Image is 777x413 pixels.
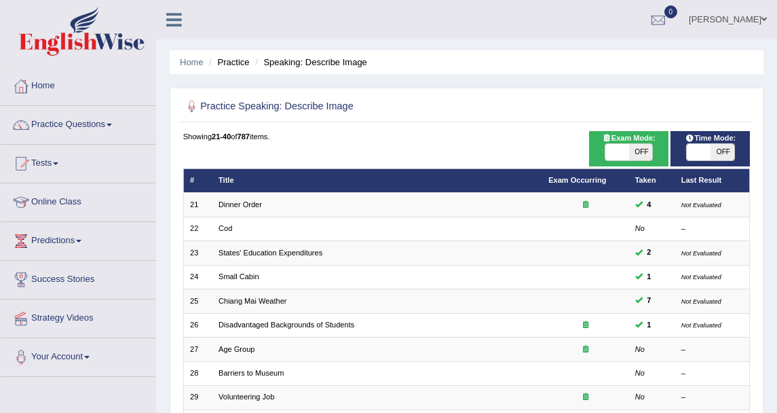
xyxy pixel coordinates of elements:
[1,222,155,256] a: Predictions
[681,223,743,234] div: –
[635,393,645,401] em: No
[681,321,721,329] small: Not Evaluated
[643,199,656,211] span: You can still take this question
[597,132,660,145] span: Exam Mode:
[183,289,212,313] td: 25
[219,297,287,305] a: Chiang Mai Weather
[1,261,155,295] a: Success Stories
[643,247,656,259] span: You can still take this question
[635,224,645,232] em: No
[629,144,653,160] span: OFF
[183,241,212,265] td: 23
[643,271,656,283] span: You can still take this question
[681,249,721,257] small: Not Evaluated
[635,345,645,353] em: No
[252,56,367,69] li: Speaking: Describe Image
[548,176,606,184] a: Exam Occurring
[681,298,721,305] small: Not Evaluated
[183,313,212,337] td: 26
[681,273,721,281] small: Not Evaluated
[664,5,678,18] span: 0
[681,344,743,355] div: –
[589,131,668,166] div: Show exams occurring in exams
[548,200,622,211] div: Exam occurring question
[643,295,656,307] span: You can still take this question
[219,200,262,209] a: Dinner Order
[548,344,622,355] div: Exam occurring question
[183,168,212,192] th: #
[643,319,656,331] span: You can still take this question
[212,132,231,141] b: 21-40
[675,168,750,192] th: Last Result
[681,132,740,145] span: Time Mode:
[1,300,155,334] a: Strategy Videos
[219,393,274,401] a: Volunteering Job
[183,338,212,361] td: 27
[219,272,259,281] a: Small Cabin
[548,320,622,331] div: Exam occurring question
[681,392,743,403] div: –
[183,193,212,217] td: 21
[212,168,542,192] th: Title
[628,168,675,192] th: Taken
[183,361,212,385] td: 28
[183,98,535,115] h2: Practice Speaking: Describe Image
[219,321,354,329] a: Disadvantaged Backgrounds of Students
[1,338,155,372] a: Your Account
[1,183,155,217] a: Online Class
[183,131,751,142] div: Showing of items.
[219,249,322,257] a: States' Education Expenditures
[1,67,155,101] a: Home
[183,265,212,289] td: 24
[219,224,232,232] a: Cod
[180,57,204,67] a: Home
[206,56,249,69] li: Practice
[681,368,743,379] div: –
[183,217,212,240] td: 22
[219,345,254,353] a: Age Group
[1,145,155,179] a: Tests
[635,369,645,377] em: No
[238,132,250,141] b: 787
[183,386,212,410] td: 29
[710,144,734,160] span: OFF
[681,201,721,209] small: Not Evaluated
[548,392,622,403] div: Exam occurring question
[219,369,284,377] a: Barriers to Museum
[1,106,155,140] a: Practice Questions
